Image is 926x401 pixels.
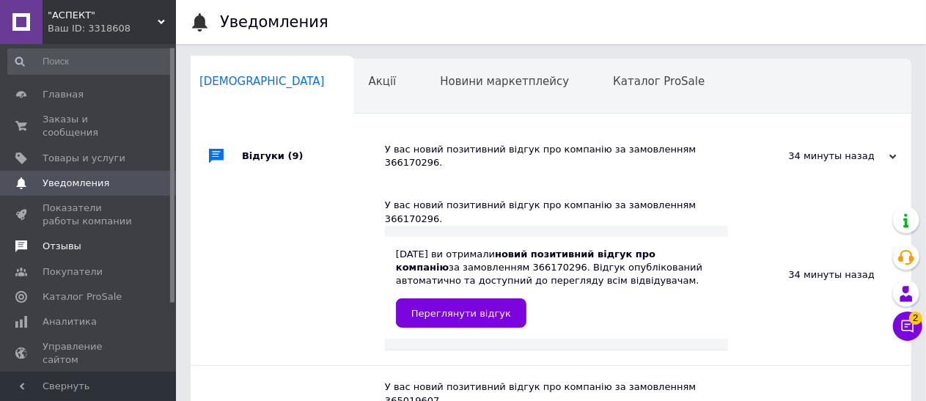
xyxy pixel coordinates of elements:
[43,202,136,228] span: Показатели работы компании
[242,128,385,184] div: Відгуки
[43,340,136,367] span: Управление сайтом
[728,184,911,365] div: 34 минуты назад
[43,152,125,165] span: Товары и услуги
[385,199,728,225] div: У вас новий позитивний відгук про компанію за замовленням 366170296.
[750,150,897,163] div: 34 минуты назад
[613,75,705,88] span: Каталог ProSale
[43,177,109,190] span: Уведомления
[48,9,158,22] span: "АСПЕКТ"
[396,248,717,328] div: [DATE] ви отримали за замовленням 366170296. Відгук опублікований автоматично та доступний до пер...
[385,143,750,169] div: У вас новий позитивний відгук про компанію за замовленням 366170296.
[7,48,173,75] input: Поиск
[199,75,325,88] span: [DEMOGRAPHIC_DATA]
[43,290,122,303] span: Каталог ProSale
[288,150,304,161] span: (9)
[43,113,136,139] span: Заказы и сообщения
[48,22,176,35] div: Ваш ID: 3318608
[893,312,922,341] button: Чат с покупателем2
[43,240,81,253] span: Отзывы
[440,75,569,88] span: Новини маркетплейсу
[909,312,922,325] span: 2
[396,249,655,273] b: новий позитивний відгук про компанію
[369,75,397,88] span: Акції
[43,265,103,279] span: Покупатели
[396,298,526,328] a: Переглянути відгук
[43,315,97,328] span: Аналитика
[43,88,84,101] span: Главная
[411,308,511,319] span: Переглянути відгук
[220,13,328,31] h1: Уведомления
